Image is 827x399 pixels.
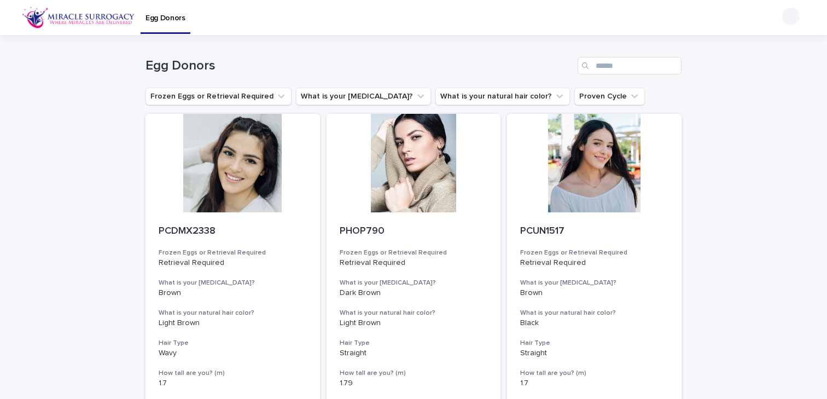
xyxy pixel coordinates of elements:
p: 1.7 [159,379,307,388]
p: Wavy [159,349,307,358]
p: Black [520,319,668,328]
h3: What is your natural hair color? [159,309,307,317]
button: Proven Cycle [574,88,645,105]
p: Retrieval Required [520,258,668,268]
h3: Hair Type [340,339,488,348]
h3: Hair Type [159,339,307,348]
p: 1.7 [520,379,668,388]
h3: How tall are you? (m) [520,369,668,378]
p: 1.79 [340,379,488,388]
h3: Frozen Eggs or Retrieval Required [159,248,307,257]
p: PHOP790 [340,225,488,238]
p: Straight [340,349,488,358]
p: PCUN1517 [520,225,668,238]
h3: How tall are you? (m) [340,369,488,378]
h1: Egg Donors [145,58,573,74]
p: Retrieval Required [340,258,488,268]
h3: Frozen Eggs or Retrieval Required [340,248,488,257]
p: Retrieval Required [159,258,307,268]
p: Straight [520,349,668,358]
button: Frozen Eggs or Retrieval Required [145,88,292,105]
p: Dark Brown [340,288,488,298]
h3: What is your [MEDICAL_DATA]? [159,279,307,287]
p: Light Brown [159,319,307,328]
h3: What is your [MEDICAL_DATA]? [520,279,668,287]
img: OiFFDOGZQuirLhrlO1ag [22,7,135,28]
h3: What is your natural hair color? [340,309,488,317]
h3: Frozen Eggs or Retrieval Required [520,248,668,257]
button: What is your natural hair color? [435,88,570,105]
p: Light Brown [340,319,488,328]
p: PCDMX2338 [159,225,307,238]
h3: What is your [MEDICAL_DATA]? [340,279,488,287]
h3: How tall are you? (m) [159,369,307,378]
p: Brown [520,288,668,298]
h3: Hair Type [520,339,668,348]
h3: What is your natural hair color? [520,309,668,317]
input: Search [578,57,682,74]
p: Brown [159,288,307,298]
button: What is your eye color? [296,88,431,105]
